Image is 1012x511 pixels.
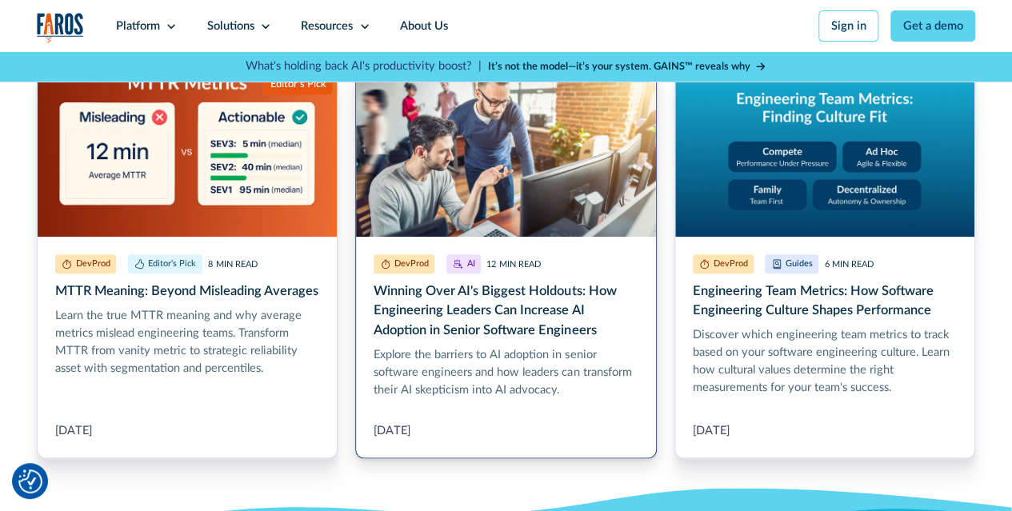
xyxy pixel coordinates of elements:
[37,68,338,459] a: More Blog Link
[301,18,353,35] div: Resources
[246,58,482,75] p: What's holding back AI's productivity boost? |
[18,469,42,493] button: Cookie Settings
[207,18,254,35] div: Solutions
[18,469,42,493] img: Revisit consent button
[674,68,975,459] a: More Blog Link
[890,10,975,42] a: Get a demo
[488,59,766,74] a: It’s not the model—it’s your system. GAINS™ reveals why
[355,68,656,459] a: More Blog Link
[488,62,750,71] strong: It’s not the model—it’s your system. GAINS™ reveals why
[37,13,84,43] img: Logo of the analytics and reporting company Faros.
[818,10,878,42] a: Sign in
[37,13,84,43] a: home
[116,18,160,35] div: Platform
